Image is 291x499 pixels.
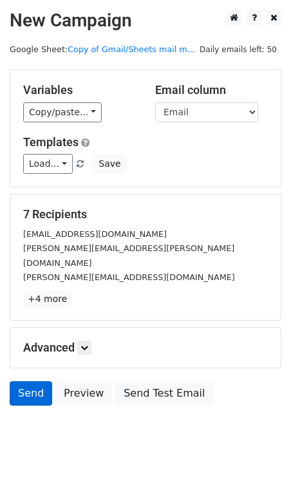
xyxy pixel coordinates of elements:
[68,44,195,54] a: Copy of Gmail/Sheets mail m...
[23,229,167,239] small: [EMAIL_ADDRESS][DOMAIN_NAME]
[23,341,268,355] h5: Advanced
[115,381,213,406] a: Send Test Email
[23,243,234,268] small: [PERSON_NAME][EMAIL_ADDRESS][PERSON_NAME][DOMAIN_NAME]
[23,83,136,97] h5: Variables
[23,102,102,122] a: Copy/paste...
[155,83,268,97] h5: Email column
[23,135,79,149] a: Templates
[55,381,112,406] a: Preview
[195,44,281,54] a: Daily emails left: 50
[10,10,281,32] h2: New Campaign
[195,42,281,57] span: Daily emails left: 50
[23,291,71,307] a: +4 more
[23,154,73,174] a: Load...
[10,381,52,406] a: Send
[10,44,195,54] small: Google Sheet:
[93,154,126,174] button: Save
[23,272,235,282] small: [PERSON_NAME][EMAIL_ADDRESS][DOMAIN_NAME]
[227,437,291,499] iframe: Chat Widget
[23,207,268,221] h5: 7 Recipients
